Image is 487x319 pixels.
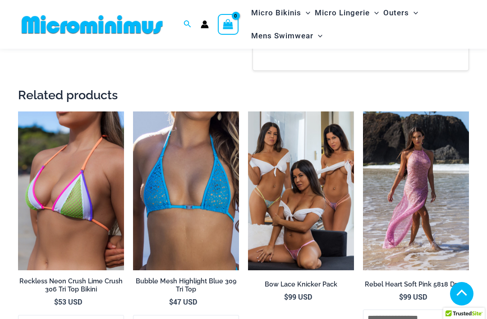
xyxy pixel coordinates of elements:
[133,277,239,297] a: Bubble Mesh Highlight Blue 309 Tri Top
[133,277,239,294] h2: Bubble Mesh Highlight Blue 309 Tri Top
[248,111,354,271] a: Bow Lace Knicker PackBow Lace Mint Multi 601 Thong 03Bow Lace Mint Multi 601 Thong 03
[248,280,354,289] h2: Bow Lace Knicker Pack
[249,1,312,24] a: Micro BikinisMenu ToggleMenu Toggle
[284,292,312,301] bdi: 99 USD
[18,277,124,297] a: Reckless Neon Crush Lime Crush 306 Tri Top Bikini
[133,111,239,271] img: Bubble Mesh Highlight Blue 309 Tri Top 4
[363,280,469,292] a: Rebel Heart Soft Pink 5818 Dress
[218,14,239,35] a: View Shopping Cart, empty
[409,1,418,24] span: Menu Toggle
[18,277,124,294] h2: Reckless Neon Crush Lime Crush 306 Tri Top Bikini
[248,111,354,271] img: Bow Lace Knicker Pack
[248,280,354,292] a: Bow Lace Knicker Pack
[381,1,420,24] a: OutersMenu ToggleMenu Toggle
[18,111,124,271] a: Reckless Neon Crush Lime Crush 306 Tri Top 01Reckless Neon Crush Lime Crush 306 Tri Top 296 Cheek...
[284,292,288,301] span: $
[251,24,313,47] span: Mens Swimwear
[54,297,82,306] bdi: 53 USD
[133,111,239,271] a: Bubble Mesh Highlight Blue 309 Tri Top 4Bubble Mesh Highlight Blue 309 Tri Top 469 Thong 04Bubble...
[363,111,469,271] img: Rebel Heart Soft Pink 5818 Dress 01
[18,14,166,35] img: MM SHOP LOGO FLAT
[383,1,409,24] span: Outers
[315,1,370,24] span: Micro Lingerie
[251,1,301,24] span: Micro Bikinis
[169,297,173,306] span: $
[363,111,469,271] a: Rebel Heart Soft Pink 5818 Dress 01Rebel Heart Soft Pink 5818 Dress 04Rebel Heart Soft Pink 5818 ...
[313,24,322,47] span: Menu Toggle
[312,1,381,24] a: Micro LingerieMenu ToggleMenu Toggle
[169,297,197,306] bdi: 47 USD
[399,292,403,301] span: $
[201,20,209,28] a: Account icon link
[370,1,379,24] span: Menu Toggle
[184,19,192,30] a: Search icon link
[18,111,124,271] img: Reckless Neon Crush Lime Crush 306 Tri Top 01
[301,1,310,24] span: Menu Toggle
[18,87,469,103] h2: Related products
[249,24,325,47] a: Mens SwimwearMenu ToggleMenu Toggle
[54,297,58,306] span: $
[363,280,469,289] h2: Rebel Heart Soft Pink 5818 Dress
[399,292,427,301] bdi: 99 USD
